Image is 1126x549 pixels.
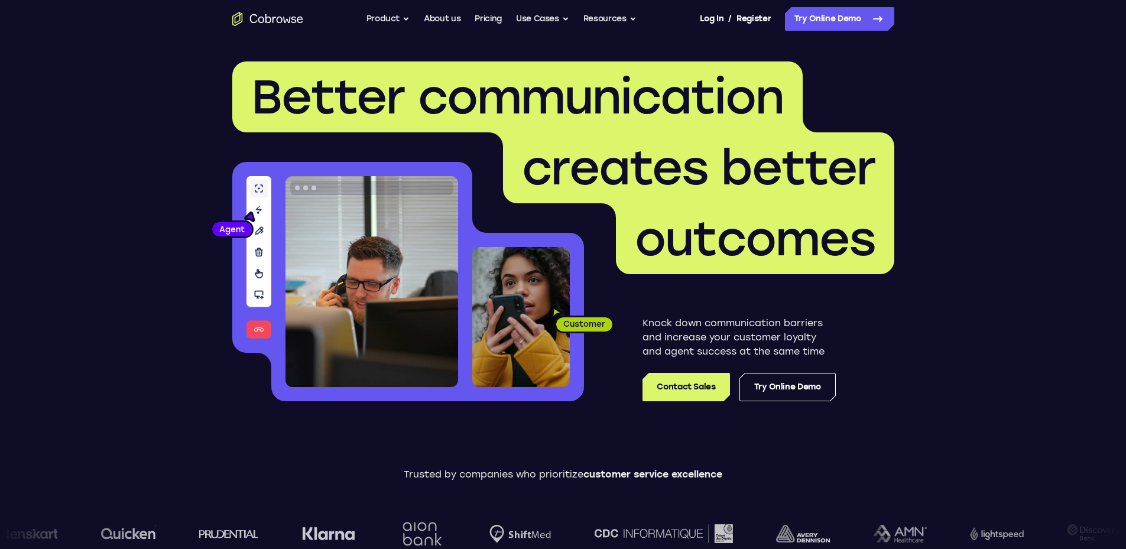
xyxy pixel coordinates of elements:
img: Klarna [302,527,355,541]
p: Knock down communication barriers and increase your customer loyalty and agent success at the sam... [642,316,836,359]
img: avery-dennison [776,525,830,542]
span: outcomes [635,210,875,267]
a: Try Online Demo [739,373,836,401]
span: creates better [522,139,875,196]
a: Register [736,7,771,31]
a: Log In [700,7,723,31]
button: Product [366,7,410,31]
img: A customer support agent talking on the phone [285,176,458,387]
a: Try Online Demo [785,7,894,31]
img: CDC Informatique [595,524,733,542]
span: / [728,12,732,26]
img: AMN Healthcare [873,525,927,543]
img: Shiftmed [489,525,551,543]
a: About us [424,7,460,31]
span: Better communication [251,69,784,125]
img: prudential [199,529,259,538]
img: A customer holding their phone [472,247,570,387]
a: Contact Sales [642,373,729,401]
span: customer service excellence [583,469,722,480]
a: Pricing [475,7,502,31]
button: Use Cases [516,7,569,31]
a: Go to the home page [232,12,303,26]
button: Resources [583,7,637,31]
